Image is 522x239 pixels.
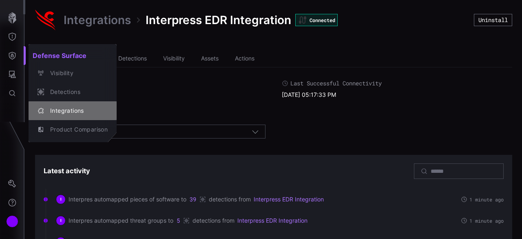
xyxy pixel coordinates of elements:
button: Product Comparison [29,120,117,139]
div: Detections [46,87,108,97]
button: Detections [29,83,117,101]
div: Visibility [46,68,108,78]
h2: Defense Surface [29,47,117,64]
button: Visibility [29,64,117,83]
div: Integrations [46,106,108,116]
div: Product Comparison [46,125,108,135]
button: Integrations [29,101,117,120]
